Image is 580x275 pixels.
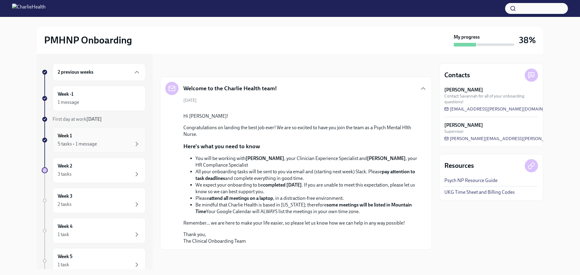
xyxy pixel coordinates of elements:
h3: 38% [519,35,536,46]
strong: [DATE] [86,116,102,122]
p: Thank you, The Clinical Onboarding Team [183,231,417,245]
p: Hi [PERSON_NAME]! [183,113,417,120]
a: Psych NP Resource Guide [444,177,498,184]
span: Supervisor [444,129,464,134]
div: 1 task [58,261,69,268]
li: Be mindful that Charlie Health is based in [US_STATE]; therefore Your Google Calendar will ALWAYS... [195,202,417,215]
strong: My progress [454,34,480,40]
strong: [PERSON_NAME] [246,155,284,161]
div: 1 message [58,99,79,106]
h6: Week 5 [58,253,72,260]
h2: PMHNP Onboarding [44,34,132,46]
a: [EMAIL_ADDRESS][PERSON_NAME][DOMAIN_NAME] [444,106,560,112]
img: CharlieHealth [12,4,46,13]
h5: Welcome to the Charlie Health team! [183,85,277,92]
li: We expect your onboarding to be . If you are unable to meet this expectation, please let us know ... [195,182,417,195]
a: Week 32 tasks [42,188,146,213]
a: Week 23 tasks [42,158,146,183]
a: Week 15 tasks • 1 message [42,127,146,153]
strong: [PERSON_NAME] [367,155,406,161]
strong: [PERSON_NAME] [444,87,483,93]
span: First day at work [53,116,102,122]
div: 2 previous weeks [53,63,146,81]
p: Remember... we are here to make your life easier, so please let us know how we can help in any wa... [183,220,417,226]
h6: Week 4 [58,223,72,230]
a: First day at work[DATE] [42,116,146,123]
p: Here's what you need to know [183,142,260,150]
h6: Week 2 [58,163,72,169]
div: 2 tasks [58,201,72,208]
h4: Resources [444,161,474,170]
li: Please , in a distraction-free environment. [195,195,417,202]
div: 1 task [58,231,69,238]
strong: some meetings will be listed in Mountain Time [195,202,412,214]
h6: Week -1 [58,91,73,98]
strong: completed [DATE] [263,182,302,188]
span: Contact Savannah for all of your onboarding questions! [444,93,538,105]
li: You will be working with , your Clinician Experience Specialist and , your HR Compliance Specialist [195,155,417,168]
a: Week 51 task [42,248,146,273]
strong: [PERSON_NAME] [444,122,483,129]
li: All your onboarding tasks will be sent to you via email and (starting next week) Slack. Please an... [195,168,417,182]
h6: 2 previous weeks [58,69,93,75]
span: [DATE] [183,98,197,103]
h4: Contacts [444,71,470,80]
a: UKG Time Sheet and Billing Codes [444,189,515,196]
h6: Week 1 [58,133,72,139]
a: Week -11 message [42,86,146,111]
strong: attend all meetings on a laptop [209,195,273,201]
p: Congratulations on landing the best job ever! We are so excited to have you join the team as a Ps... [183,124,417,138]
h6: Week 3 [58,193,72,200]
div: 3 tasks [58,171,72,177]
a: Week 41 task [42,218,146,243]
strong: pay attention to task deadlines [195,169,415,181]
div: 5 tasks • 1 message [58,141,97,147]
